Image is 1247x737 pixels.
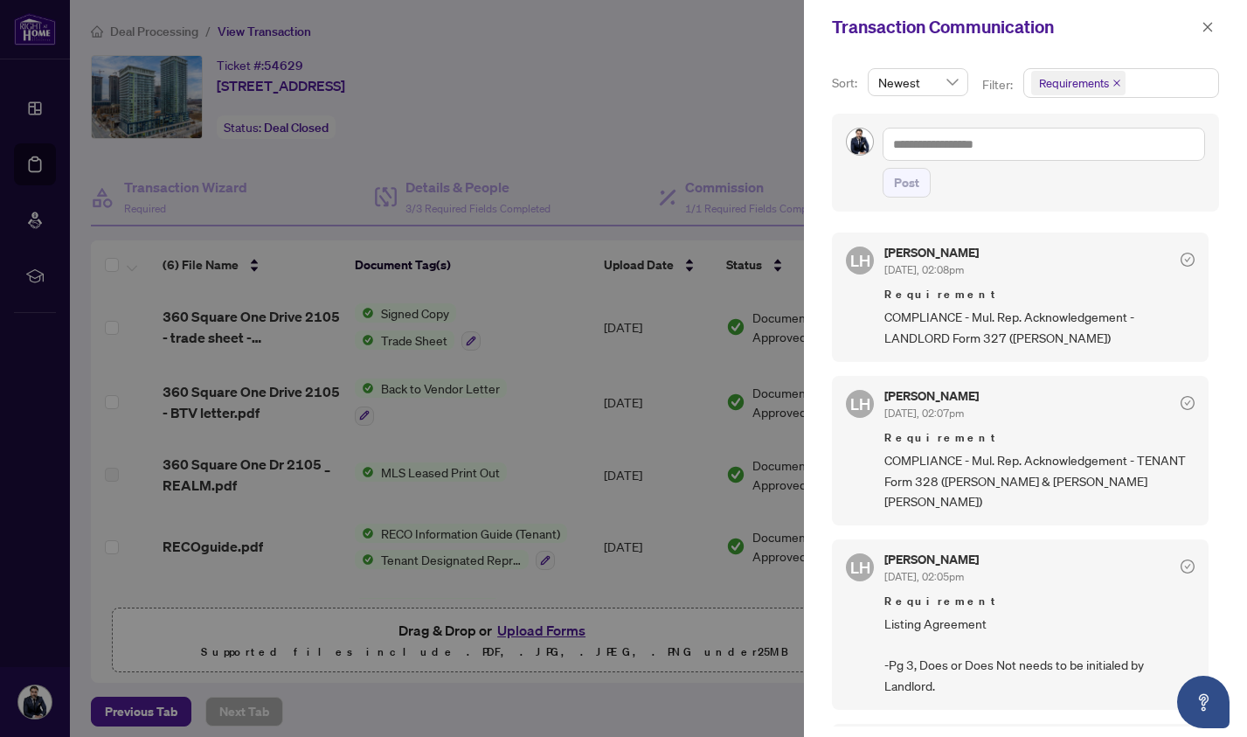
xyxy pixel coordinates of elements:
span: LH [850,392,870,416]
button: Post [883,168,931,198]
span: Requirement [884,429,1195,447]
span: [DATE], 02:05pm [884,570,964,583]
span: close [1202,21,1214,33]
button: Open asap [1177,676,1230,728]
span: COMPLIANCE - Mul. Rep. Acknowledgement - LANDLORD Form 327 ([PERSON_NAME]) [884,307,1195,348]
p: Sort: [832,73,861,93]
span: [DATE], 02:07pm [884,407,964,420]
p: Filter: [982,75,1015,94]
span: LH [850,248,870,273]
h5: [PERSON_NAME] [884,390,979,402]
span: Requirement [884,593,1195,610]
div: Transaction Communication [832,14,1196,40]
h5: [PERSON_NAME] [884,247,979,259]
span: check-circle [1181,560,1195,574]
span: check-circle [1181,396,1195,410]
h5: [PERSON_NAME] [884,553,979,566]
span: Requirement [884,286,1195,303]
span: Listing Agreement -Pg 3, Does or Does Not needs to be initialed by Landlord. [884,614,1195,696]
span: Requirements [1039,74,1109,92]
span: close [1112,79,1121,87]
img: Profile Icon [847,129,873,155]
span: check-circle [1181,253,1195,267]
span: LH [850,555,870,580]
span: COMPLIANCE - Mul. Rep. Acknowledgement - TENANT Form 328 ([PERSON_NAME] & [PERSON_NAME] [PERSON_N... [884,450,1195,511]
span: Newest [878,69,958,95]
span: [DATE], 02:08pm [884,263,964,276]
span: Requirements [1031,71,1126,95]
